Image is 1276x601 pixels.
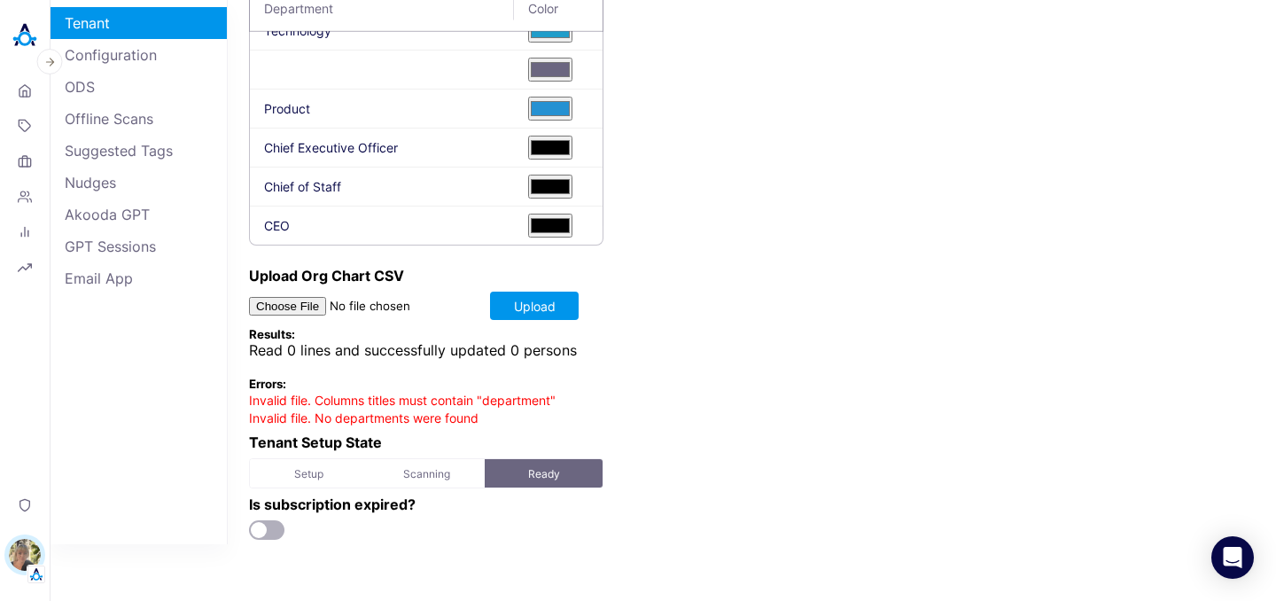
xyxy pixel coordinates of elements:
[249,327,1255,341] h5: Results:
[51,230,227,262] a: GPT Sessions
[51,103,227,135] a: Offline Scans
[250,129,514,168] td: Chief Executive Officer
[51,39,227,71] a: Configuration
[485,459,603,488] button: Ready
[1211,536,1254,579] div: Open Intercom Messenger
[249,377,1255,391] h5: Errors:
[7,532,43,583] button: Alisa FaingoldTenant Logo
[7,18,43,53] img: Akooda Logo
[249,426,603,458] h4: Tenant Setup State
[51,71,227,103] a: ODS
[250,207,514,245] td: CEO
[51,135,227,167] a: Suggested Tags
[490,292,579,320] button: Upload
[51,7,227,39] a: Tenant
[249,410,478,425] span: Invalid file. No departments were found
[27,566,45,583] img: Tenant Logo
[9,539,41,571] img: Alisa Faingold
[250,90,514,129] td: Product
[51,167,227,199] a: Nudges
[249,393,556,408] span: Invalid file. Columns titles must contain "department"
[250,168,514,207] td: Chief of Staff
[249,488,603,520] h4: Is subscription expired?
[250,459,368,488] button: Setup
[51,199,227,230] a: Akooda GPT
[249,341,577,359] span: Read 0 lines and successfully updated 0 persons
[51,262,227,294] a: Email App
[249,260,1255,292] h4: Upload Org Chart CSV
[368,459,486,488] button: Scanning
